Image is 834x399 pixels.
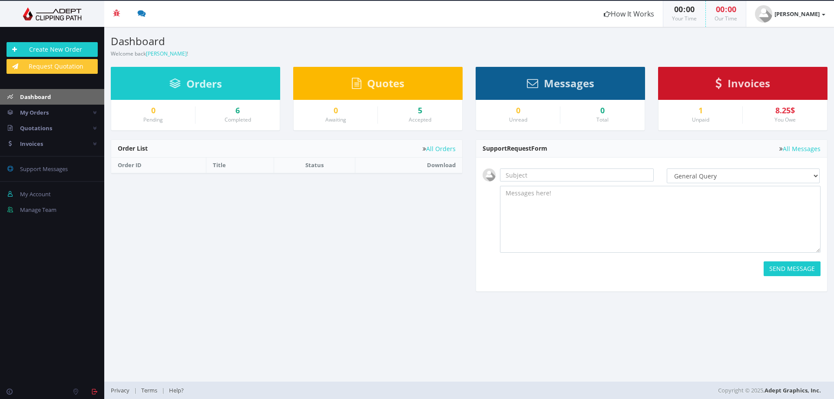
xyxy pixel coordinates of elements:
small: Welcome back ! [111,50,188,57]
a: 6 [202,106,273,115]
span: Invoices [20,140,43,148]
h3: Dashboard [111,36,463,47]
span: Quotes [367,76,404,90]
span: Orders [186,76,222,91]
span: 00 [728,4,736,14]
span: 00 [716,4,725,14]
small: Our Time [715,15,737,22]
span: Quotations [20,124,52,132]
th: Download [355,158,462,173]
th: Status [274,158,355,173]
small: Accepted [409,116,431,123]
span: : [725,4,728,14]
a: [PERSON_NAME] [146,50,187,57]
a: Adept Graphics, Inc. [764,386,821,394]
small: Awaiting [325,116,346,123]
small: Pending [143,116,163,123]
span: Messages [544,76,594,90]
span: 00 [674,4,683,14]
small: You Owe [774,116,796,123]
input: Subject [500,168,654,181]
a: Messages [527,81,594,89]
a: Create New Order [7,42,98,57]
a: Terms [137,386,162,394]
a: Invoices [715,81,770,89]
a: All Orders [423,145,456,152]
small: Unpaid [692,116,709,123]
a: 0 [300,106,371,115]
a: Privacy [111,386,134,394]
a: [PERSON_NAME] [746,1,834,27]
small: Total [596,116,609,123]
a: 1 [665,106,736,115]
span: Support Messages [20,165,68,173]
span: : [683,4,686,14]
strong: [PERSON_NAME] [774,10,820,18]
span: 00 [686,4,695,14]
a: How It Works [595,1,663,27]
div: 0 [567,106,638,115]
a: Quotes [352,81,404,89]
small: Your Time [672,15,697,22]
th: Title [206,158,274,173]
a: 0 [118,106,189,115]
img: user_default.jpg [483,168,496,181]
span: Support Form [483,144,547,152]
a: Request Quotation [7,59,98,74]
small: Unread [509,116,527,123]
a: Help? [165,386,188,394]
img: user_default.jpg [755,5,772,23]
a: 0 [483,106,553,115]
span: Copyright © 2025, [718,386,821,395]
span: Invoices [728,76,770,90]
span: Manage Team [20,206,56,214]
a: All Messages [779,145,821,152]
div: | | [111,382,589,399]
th: Order ID [111,158,206,173]
span: Request [507,144,531,152]
span: My Orders [20,109,49,116]
a: Orders [169,82,222,89]
span: Order List [118,144,148,152]
img: Adept Graphics [7,7,98,20]
span: My Account [20,190,51,198]
small: Completed [225,116,251,123]
button: SEND MESSAGE [764,261,821,276]
div: 8.25$ [749,106,821,115]
a: 5 [384,106,456,115]
span: Dashboard [20,93,51,101]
